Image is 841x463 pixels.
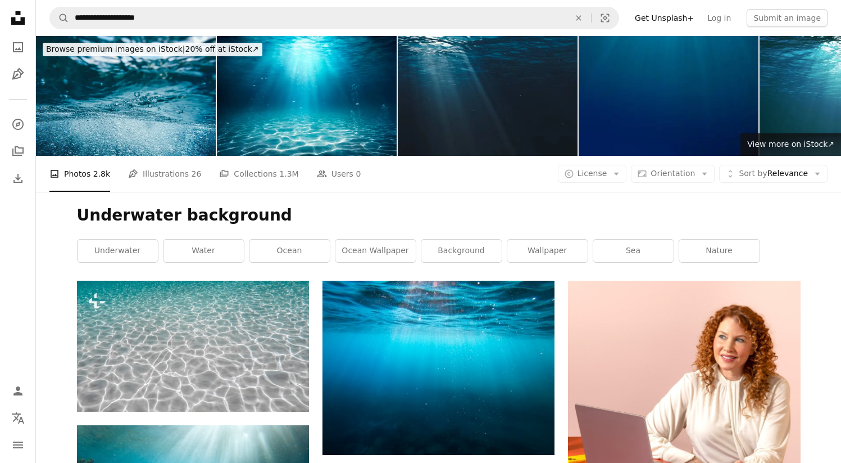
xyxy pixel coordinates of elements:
a: sea [593,240,674,262]
span: Relevance [739,168,808,179]
span: 0 [356,168,361,180]
a: background [421,240,502,262]
a: ocean [249,240,330,262]
a: Log in / Sign up [7,380,29,402]
img: clear blue body of water [322,281,554,455]
span: License [578,169,607,178]
img: Underwater Bubbles [36,36,216,156]
img: Underwater light [398,36,578,156]
img: Underwater Sea - Deep Water Abyss With Blue Sun light [217,36,397,156]
a: Photos [7,36,29,59]
img: Sunbeam, Caribbean Sea [579,36,758,156]
button: Submit an image [747,9,828,27]
span: Orientation [651,169,695,178]
a: a view of a body of water from above [77,341,309,351]
button: License [558,165,627,183]
img: a view of a body of water from above [77,281,309,411]
a: Download History [7,167,29,190]
a: Illustrations 26 [128,156,201,192]
span: 26 [192,168,202,180]
span: 1.3M [279,168,298,180]
button: Menu [7,434,29,456]
a: clear blue body of water [322,363,554,373]
a: View more on iStock↗ [740,133,841,156]
a: Log in [701,9,738,27]
a: ocean wallpaper [335,240,416,262]
a: Users 0 [317,156,361,192]
a: Illustrations [7,63,29,86]
span: Browse premium images on iStock | [46,44,185,53]
a: Browse premium images on iStock|20% off at iStock↗ [36,36,269,63]
a: Get Unsplash+ [628,9,701,27]
span: Sort by [739,169,767,178]
h1: Underwater background [77,205,801,226]
span: View more on iStock ↗ [747,140,834,149]
a: underwater [78,240,158,262]
span: 20% off at iStock ↗ [46,44,259,53]
form: Find visuals sitewide [49,7,619,29]
a: Collections 1.3M [219,156,298,192]
button: Orientation [631,165,715,183]
a: Collections [7,140,29,163]
button: Clear [566,7,591,29]
button: Sort byRelevance [719,165,828,183]
button: Search Unsplash [50,7,69,29]
button: Language [7,407,29,429]
button: Visual search [592,7,619,29]
a: Explore [7,113,29,136]
a: water [163,240,244,262]
a: wallpaper [507,240,588,262]
a: nature [679,240,760,262]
